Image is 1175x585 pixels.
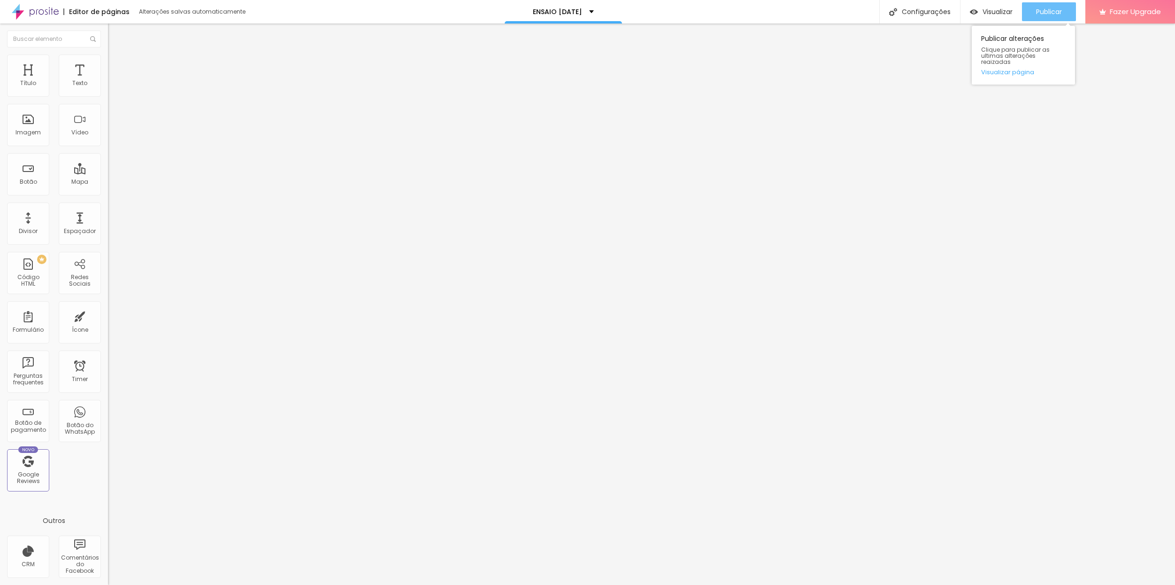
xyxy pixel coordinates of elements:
[972,26,1075,85] div: Publicar alterações
[7,31,101,47] input: Buscar elemento
[960,2,1022,21] button: Visualizar
[13,327,44,333] div: Formulário
[61,554,98,575] div: Comentários do Facebook
[1022,2,1076,21] button: Publicar
[981,69,1066,75] a: Visualizar página
[1036,8,1062,16] span: Publicar
[983,8,1013,16] span: Visualizar
[22,561,35,568] div: CRM
[139,9,247,15] div: Alterações salvas automaticamente
[9,373,46,386] div: Perguntas frequentes
[90,36,96,42] img: Icone
[20,80,36,86] div: Título
[889,8,897,16] img: Icone
[63,8,130,15] div: Editor de páginas
[71,129,88,136] div: Vídeo
[72,327,88,333] div: Ícone
[18,446,38,453] div: Novo
[9,471,46,485] div: Google Reviews
[71,179,88,185] div: Mapa
[533,8,582,15] p: ENSAIO [DATE]
[15,129,41,136] div: Imagem
[970,8,978,16] img: view-1.svg
[61,274,98,288] div: Redes Sociais
[72,80,87,86] div: Texto
[9,274,46,288] div: Código HTML
[981,47,1066,65] span: Clique para publicar as ultimas alterações reaizadas
[1110,8,1161,16] span: Fazer Upgrade
[72,376,88,382] div: Timer
[9,420,46,433] div: Botão de pagamento
[19,228,38,234] div: Divisor
[20,179,37,185] div: Botão
[64,228,96,234] div: Espaçador
[108,23,1175,585] iframe: Editor
[61,422,98,436] div: Botão do WhatsApp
